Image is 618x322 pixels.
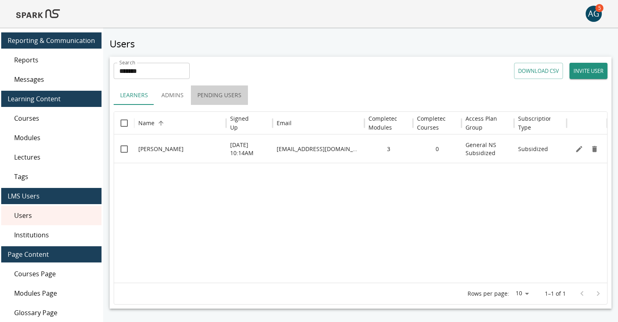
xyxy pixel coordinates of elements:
p: Subsidized [518,145,548,153]
button: Edit [573,143,585,155]
span: Modules [14,133,95,143]
span: LMS Users [8,191,95,201]
span: Reports [14,55,95,65]
span: Tags [14,172,95,181]
p: [DATE] 10:14AM [230,141,269,157]
button: Delete [588,143,601,155]
div: Reports [1,50,102,70]
span: Reporting & Communication [8,36,95,45]
button: Sort [155,117,167,129]
h5: Users [110,37,612,50]
span: Glossary Page [14,308,95,318]
div: 3 [364,134,413,163]
div: Reporting & Communication [1,32,102,49]
button: Admins [154,85,191,105]
button: account of current user [586,6,602,22]
div: Messages [1,70,102,89]
span: Lectures [14,152,95,162]
button: Sort [257,117,269,129]
button: Learners [114,85,154,105]
button: Invite user [569,63,607,79]
div: tkamali@Stanford.edu [273,134,364,163]
span: Learning Content [8,94,95,104]
button: Download CSV [514,63,563,79]
div: Name [138,119,154,127]
p: 1–1 of 1 [545,290,566,298]
button: Sort [551,117,563,129]
span: Messages [14,75,95,84]
span: Courses [14,113,95,123]
div: Email [277,119,292,127]
h6: Signed Up [230,114,256,132]
div: Modules Page [1,284,102,303]
div: Learning Content [1,91,102,107]
button: Sort [446,117,457,129]
span: Courses Page [14,269,95,279]
div: user types [114,85,607,105]
div: Courses Page [1,264,102,284]
label: Search [119,59,135,66]
button: Sort [292,117,304,129]
div: Lectures [1,147,102,167]
div: LMS Users [1,188,102,204]
img: Logo of SPARK at Stanford [16,4,60,23]
div: AG [586,6,602,22]
span: Institutions [14,230,95,240]
div: Courses [1,109,102,128]
h6: Subscription Type [518,114,552,132]
h6: Access Plan Group [466,114,510,132]
h6: Completed Modules [368,114,398,132]
h6: Completed Courses [417,114,447,132]
p: [PERSON_NAME] [138,145,184,153]
button: Pending Users [191,85,248,105]
div: Users [1,206,102,225]
div: 0 [413,134,461,163]
svg: Remove [590,145,599,153]
p: Rows per page: [468,290,509,298]
span: Modules Page [14,288,95,298]
div: Tags [1,167,102,186]
p: General NS Subsidized [466,141,510,157]
span: Users [14,211,95,220]
div: Modules [1,128,102,147]
div: 10 [512,288,532,299]
button: Sort [398,117,409,129]
span: 5 [595,4,603,12]
div: Page Content [1,246,102,262]
span: Page Content [8,249,95,259]
div: Institutions [1,225,102,245]
svg: Edit [575,145,583,153]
